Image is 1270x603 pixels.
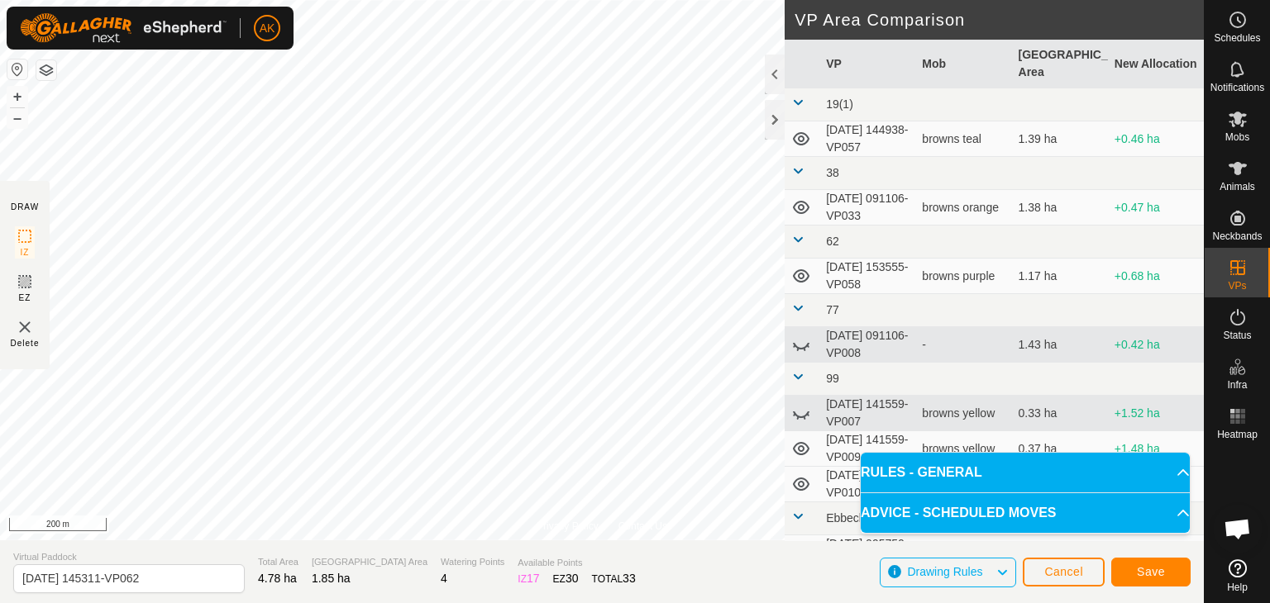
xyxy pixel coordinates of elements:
[441,555,504,569] span: Watering Points
[819,190,915,226] td: [DATE] 091106-VP033
[826,166,839,179] span: 38
[1225,132,1249,142] span: Mobs
[819,396,915,431] td: [DATE] 141559-VP007
[1205,553,1270,599] a: Help
[19,292,31,304] span: EZ
[819,259,915,294] td: [DATE] 153555-VP058
[907,565,982,578] span: Drawing Rules
[441,572,447,585] span: 4
[7,87,27,107] button: +
[1210,83,1264,93] span: Notifications
[11,337,40,349] span: Delete
[1214,33,1260,43] span: Schedules
[819,535,915,571] td: [DATE] 095750-VP001
[826,97,853,111] span: 19(1)
[915,40,1011,88] th: Mob
[20,13,227,43] img: Gallagher Logo
[1111,558,1191,586] button: Save
[1227,582,1248,592] span: Help
[7,59,27,79] button: Reset Map
[592,570,636,587] div: TOTAL
[795,10,1204,30] h2: VP Area Comparison
[826,235,839,248] span: 62
[1044,565,1083,578] span: Cancel
[1220,182,1255,192] span: Animals
[21,246,30,259] span: IZ
[618,519,667,534] a: Contact Us
[819,121,915,157] td: [DATE] 144938-VP057
[1108,259,1204,294] td: +0.68 ha
[861,493,1190,533] p-accordion-header: ADVICE - SCHEDULED MOVES
[1108,431,1204,467] td: +1.48 ha
[312,572,351,585] span: 1.85 ha
[258,572,297,585] span: 4.78 ha
[1213,504,1263,553] div: Open chat
[819,467,915,502] td: [DATE] 141559-VP010
[7,108,27,128] button: –
[1228,281,1246,291] span: VPs
[1023,558,1105,586] button: Cancel
[1137,565,1165,578] span: Save
[826,511,909,525] span: Ebbecks Corner
[922,268,1005,285] div: browns purple
[1012,535,1108,571] td: 28.87 ha
[36,60,56,80] button: Map Layers
[1012,259,1108,294] td: 1.17 ha
[861,503,1056,523] span: ADVICE - SCHEDULED MOVES
[623,572,636,585] span: 33
[1108,190,1204,226] td: +0.47 ha
[922,131,1005,148] div: browns teal
[922,440,1005,458] div: browns yellow
[553,570,579,587] div: EZ
[537,519,599,534] a: Privacy Policy
[826,303,839,316] span: 77
[1012,396,1108,431] td: 0.33 ha
[1012,121,1108,157] td: 1.39 ha
[518,570,539,587] div: IZ
[922,336,1005,354] div: -
[1108,40,1204,88] th: New Allocation
[1227,380,1247,390] span: Infra
[1012,431,1108,467] td: 0.37 ha
[1108,396,1204,431] td: +1.52 ha
[1012,190,1108,226] td: 1.38 ha
[826,372,839,385] span: 99
[819,327,915,363] td: [DATE] 091106-VP008
[518,556,635,570] span: Available Points
[1212,231,1262,241] span: Neckbands
[819,40,915,88] th: VP
[861,453,1190,492] p-accordion-header: RULES - GENERAL
[1108,535,1204,571] td: -27.02 ha
[1223,330,1251,340] span: Status
[1217,430,1258,439] span: Heatmap
[922,405,1005,422] div: browns yellow
[819,431,915,467] td: [DATE] 141559-VP009
[922,199,1005,216] div: browns orange
[15,317,35,337] img: VP
[312,555,427,569] span: [GEOGRAPHIC_DATA] Area
[1012,327,1108,363] td: 1.43 ha
[1108,327,1204,363] td: +0.42 ha
[13,550,245,564] span: Virtual Paddock
[861,463,982,482] span: RULES - GENERAL
[566,572,579,585] span: 30
[1108,121,1204,157] td: +0.46 ha
[258,555,298,569] span: Total Area
[260,20,275,37] span: AK
[527,572,540,585] span: 17
[1012,40,1108,88] th: [GEOGRAPHIC_DATA] Area
[11,201,39,213] div: DRAW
